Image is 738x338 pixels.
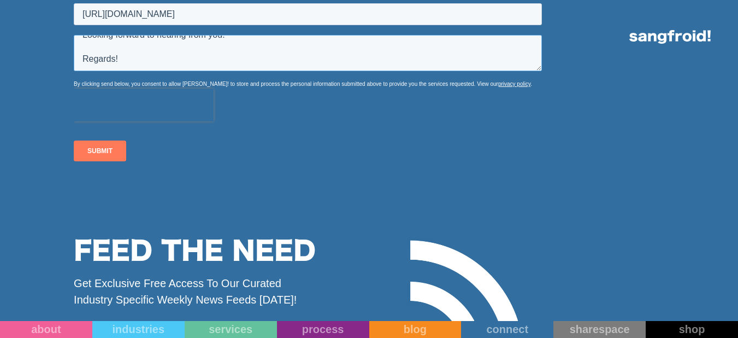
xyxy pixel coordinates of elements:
[74,238,316,266] h2: FEED THE NEED
[185,323,277,336] div: services
[74,275,316,308] p: Get Exclusive Free Access To Our Curated Industry Specific Weekly News Feeds [DATE]!
[92,321,185,338] a: industries
[553,321,646,338] a: sharespace
[3,119,468,129] label: Please enter a different email address. This form does not accept addresses from [DOMAIN_NAME].
[646,321,738,338] a: shop
[92,323,185,336] div: industries
[369,321,462,338] a: blog
[629,30,711,44] img: logo
[461,321,553,338] a: connect
[461,323,553,336] div: connect
[277,321,369,338] a: process
[369,323,462,336] div: blog
[277,323,369,336] div: process
[553,323,646,336] div: sharespace
[424,217,457,223] a: privacy policy
[646,323,738,336] div: shop
[185,321,277,338] a: services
